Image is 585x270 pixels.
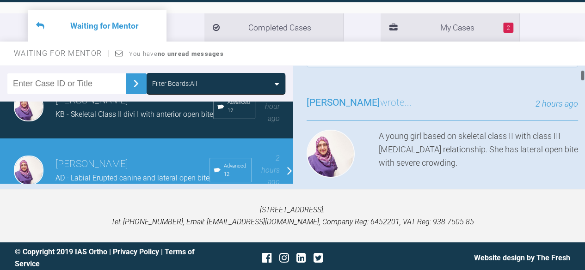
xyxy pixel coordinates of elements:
[15,246,200,270] div: © Copyright 2019 IAS Ortho | |
[307,95,412,111] h3: wrote...
[381,13,519,42] li: My Cases
[536,99,578,108] span: 2 hours ago
[14,92,43,121] img: Sadia Bokhari
[204,13,343,42] li: Completed Cases
[55,174,209,182] span: AD - Labial Erupted canine and lateral open bite
[14,156,43,185] img: Sadia Bokhari
[28,10,166,42] li: Waiting for Mentor
[15,204,570,228] p: [STREET_ADDRESS]. Tel: [PHONE_NUMBER], Email: [EMAIL_ADDRESS][DOMAIN_NAME], Company Reg: 6452201,...
[307,97,380,108] span: [PERSON_NAME]
[55,110,213,119] span: KB - Skeletal Class II divi I with anterior open bite
[129,50,224,57] span: You have
[55,156,209,172] h3: [PERSON_NAME]
[113,247,159,256] a: Privacy Policy
[14,49,110,58] span: Waiting for Mentor
[129,76,143,91] img: chevronRight.28bd32b0.svg
[223,162,247,179] span: Advanced 12
[7,73,126,94] input: Enter Case ID or Title
[503,23,513,33] span: 2
[152,78,197,89] div: Filter Boards: All
[307,130,355,178] img: Sadia Bokhari
[474,253,570,262] a: Website design by The Fresh
[379,130,579,181] div: A young girl based on skeletal class II with class III [MEDICAL_DATA] relationship. She has later...
[261,154,280,186] span: 2 hours ago
[15,247,195,268] a: Terms of Service
[227,98,251,115] span: Advanced 12
[158,50,224,57] strong: no unread messages
[265,90,280,122] span: an hour ago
